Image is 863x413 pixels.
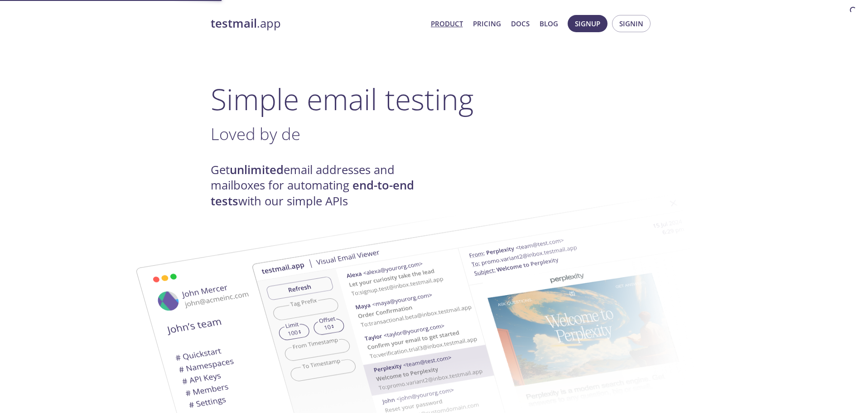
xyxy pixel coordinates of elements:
[230,162,284,178] strong: unlimited
[619,18,643,29] span: Signin
[473,18,501,29] a: Pricing
[511,18,530,29] a: Docs
[540,18,558,29] a: Blog
[575,18,600,29] span: Signup
[211,162,432,209] h4: Get email addresses and mailboxes for automating with our simple APIs
[211,122,300,145] span: Loved by de
[431,18,463,29] a: Product
[211,177,414,209] strong: end-to-end tests
[211,15,257,31] strong: testmail
[568,15,607,32] button: Signup
[612,15,651,32] button: Signin
[211,82,653,117] h1: Simple email testing
[211,16,424,31] a: testmail.app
